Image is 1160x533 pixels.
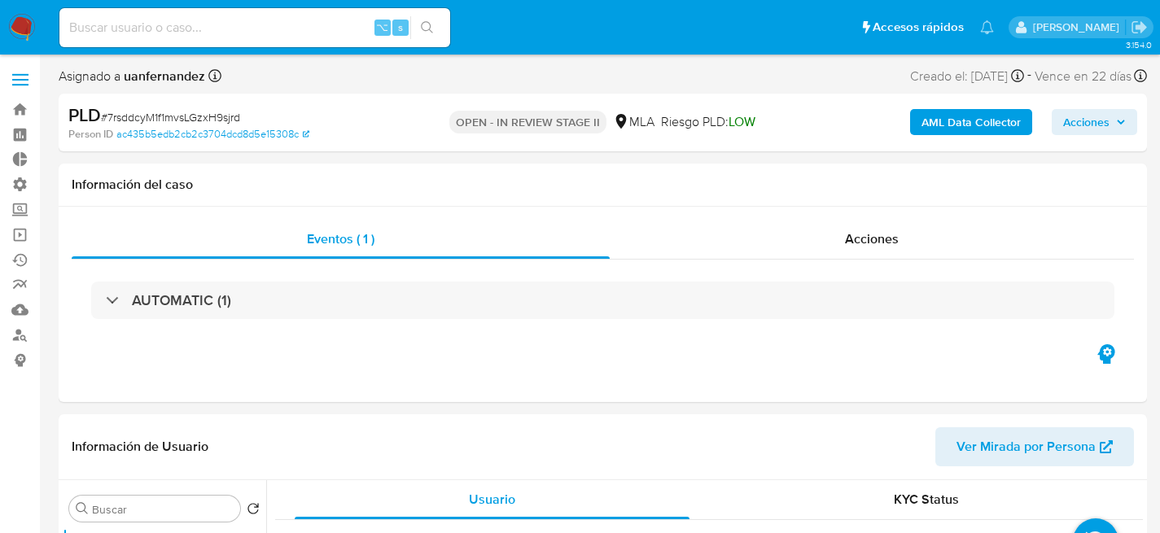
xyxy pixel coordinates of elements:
[1027,65,1031,87] span: -
[116,127,309,142] a: ac435b5edb2cb2c3704dcd8d5e15308c
[410,16,444,39] button: search-icon
[72,177,1134,193] h1: Información del caso
[845,229,899,248] span: Acciones
[76,502,89,515] button: Buscar
[307,229,374,248] span: Eventos ( 1 )
[247,502,260,520] button: Volver al orden por defecto
[398,20,403,35] span: s
[1052,109,1137,135] button: Acciones
[1033,20,1125,35] p: facundo.marin@mercadolibre.com
[59,17,450,38] input: Buscar usuario o caso...
[873,19,964,36] span: Accesos rápidos
[729,112,755,131] span: LOW
[910,65,1024,87] div: Creado el: [DATE]
[469,490,515,509] span: Usuario
[910,109,1032,135] button: AML Data Collector
[661,113,755,131] span: Riesgo PLD:
[894,490,959,509] span: KYC Status
[1131,19,1148,36] a: Salir
[120,67,205,85] b: uanfernandez
[92,502,234,517] input: Buscar
[613,113,654,131] div: MLA
[91,282,1114,319] div: AUTOMATIC (1)
[101,109,240,125] span: # 7rsddcyM1f1mvsLGzxH9sjrd
[956,427,1096,466] span: Ver Mirada por Persona
[1063,109,1110,135] span: Acciones
[68,127,113,142] b: Person ID
[68,102,101,128] b: PLD
[72,439,208,455] h1: Información de Usuario
[449,111,606,133] p: OPEN - IN REVIEW STAGE II
[1035,68,1132,85] span: Vence en 22 días
[376,20,388,35] span: ⌥
[132,291,231,309] h3: AUTOMATIC (1)
[935,427,1134,466] button: Ver Mirada por Persona
[980,20,994,34] a: Notificaciones
[59,68,205,85] span: Asignado a
[921,109,1021,135] b: AML Data Collector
